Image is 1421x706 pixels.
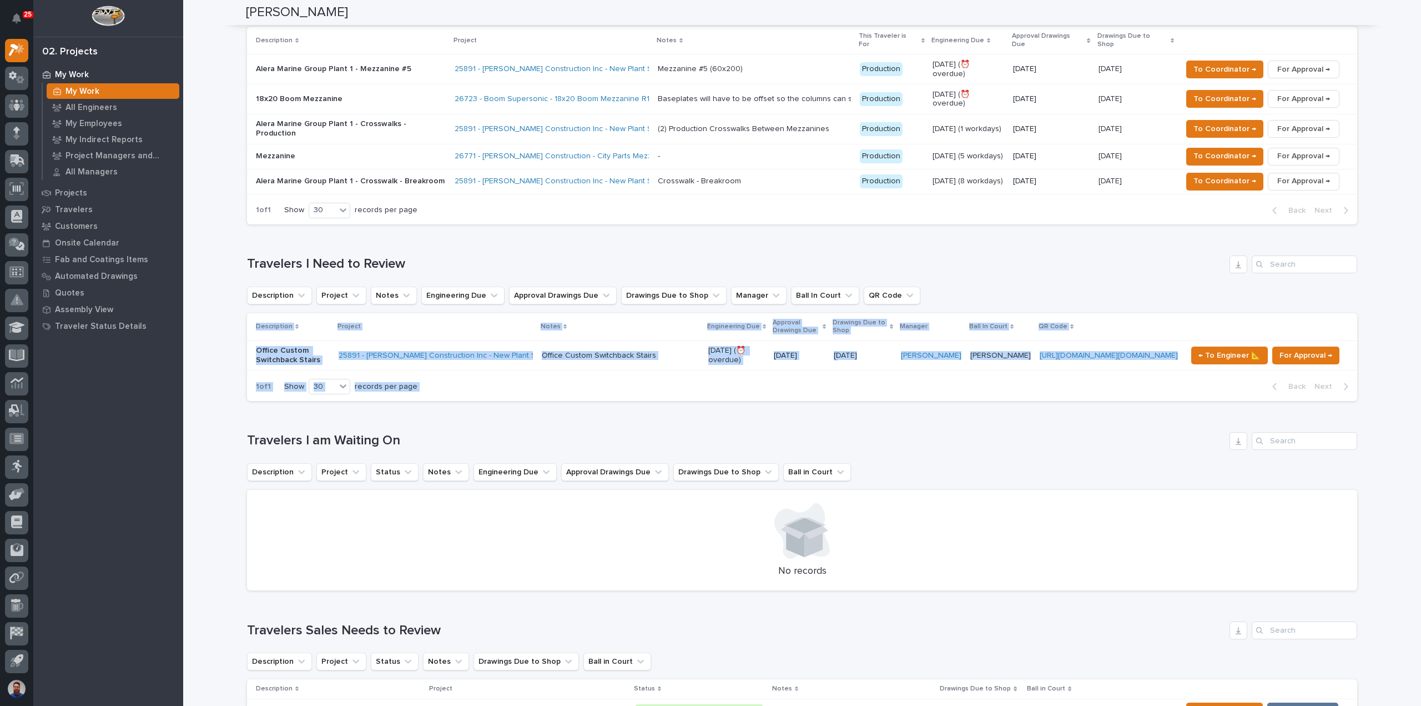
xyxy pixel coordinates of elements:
p: Description [256,683,293,695]
p: [DATE] (⏰ overdue) [933,90,1004,109]
button: Manager [731,287,787,304]
a: Fab and Coatings Items [33,251,183,268]
span: For Approval → [1277,174,1330,188]
span: For Approval → [1277,92,1330,106]
a: 25891 - [PERSON_NAME] Construction Inc - New Plant Setup - Mezzanine Project [339,351,625,360]
h1: Travelers Sales Needs to Review [247,623,1225,639]
p: 18x20 Boom Mezzanine [256,94,446,104]
button: For Approval → [1268,90,1339,108]
div: Search [1252,256,1357,273]
p: Quotes [55,288,84,298]
button: For Approval → [1268,173,1339,191]
p: records per page [355,206,417,215]
div: Office Custom Switchback Stairs [542,351,656,360]
span: To Coordinator → [1193,92,1256,106]
p: Assembly View [55,305,113,315]
span: For Approval → [1277,149,1330,163]
a: 26723 - Boom Supersonic - 18x20 Boom Mezzanine R1 [455,94,649,104]
input: Search [1252,432,1357,450]
p: [DATE] [774,351,825,360]
span: To Coordinator → [1193,122,1256,136]
p: Alera Marine Group Plant 1 - Crosswalk - Breakroom [256,177,446,186]
p: Traveler Status Details [55,322,147,332]
p: My Work [55,70,89,80]
p: My Indirect Reports [65,135,143,145]
tr: 18x20 Boom Mezzanine26723 - Boom Supersonic - 18x20 Boom Mezzanine R1 Baseplates will have to be ... [247,84,1357,114]
button: Next [1310,206,1357,216]
button: To Coordinator → [1186,120,1263,138]
a: Traveler Status Details [33,318,183,334]
button: To Coordinator → [1186,61,1263,78]
p: Project Managers and Engineers [65,151,175,161]
p: Engineering Due [707,321,760,333]
p: [DATE] [834,349,859,360]
a: Travelers [33,201,183,218]
span: Next [1314,206,1339,216]
a: Project Managers and Engineers [43,148,183,163]
div: 02. Projects [42,46,98,58]
p: [DATE] [1013,177,1090,186]
div: (2) Production Crosswalks Between Mezzanines [658,124,829,134]
div: Production [860,122,903,136]
tr: Office Custom Switchback Stairs25891 - [PERSON_NAME] Construction Inc - New Plant Setup - Mezzani... [247,341,1357,370]
button: Description [247,287,312,304]
p: Onsite Calendar [55,238,119,248]
button: Ball in Court [783,463,851,481]
button: For Approval → [1268,120,1339,138]
div: Production [860,149,903,163]
button: Next [1310,382,1357,392]
p: records per page [355,382,417,392]
input: Search [1252,622,1357,639]
button: Engineering Due [473,463,557,481]
a: Projects [33,184,183,201]
div: 30 [309,204,336,216]
a: My Indirect Reports [43,132,183,147]
a: My Work [43,83,183,99]
div: Baseplates will have to be offset so the columns can sit flush to the walls. Small (36"x36")landi... [658,94,851,104]
a: All Engineers [43,99,183,115]
button: Status [371,463,419,481]
button: Engineering Due [421,287,505,304]
p: 25 [24,11,32,18]
button: users-avatar [5,677,28,700]
p: [DATE] (⏰ overdue) [933,60,1004,79]
p: Show [284,206,304,215]
button: Description [247,463,312,481]
p: Ball In Court [969,321,1007,333]
h1: Travelers I Need to Review [247,256,1225,272]
span: To Coordinator → [1193,63,1256,76]
p: [DATE] (5 workdays) [933,152,1004,161]
button: Ball In Court [791,287,859,304]
p: Projects [55,188,87,198]
p: Description [256,34,293,47]
button: For Approval → [1268,61,1339,78]
p: [DATE] (8 workdays) [933,177,1004,186]
span: ← To Engineer 📐 [1198,349,1261,362]
tr: Alera Marine Group Plant 1 - Mezzanine #525891 - [PERSON_NAME] Construction Inc - New Plant Setup... [247,54,1357,84]
div: Production [860,92,903,106]
h1: Travelers I am Waiting On [247,433,1225,449]
span: For Approval → [1279,349,1332,362]
p: [DATE] [1013,124,1090,134]
p: Drawings Due to Shop [1097,30,1168,51]
a: [URL][DOMAIN_NAME][DOMAIN_NAME] [1040,352,1178,359]
p: [DATE] [1098,62,1124,74]
button: Description [247,653,312,670]
button: Ball in Court [583,653,651,670]
p: Notes [772,683,792,695]
p: Drawings Due to Shop [940,683,1011,695]
p: [DATE] (⏰ overdue) [708,346,765,365]
p: Alera Marine Group Plant 1 - Mezzanine #5 [256,64,446,74]
p: No records [260,565,1344,578]
p: Automated Drawings [55,272,138,282]
p: [DATE] (1 workdays) [933,124,1004,134]
p: Manager [900,321,928,333]
p: All Engineers [65,103,117,113]
p: 1 of 1 [247,197,280,224]
a: My Work [33,66,183,83]
div: Mezzanine #5 (60x200) [658,64,743,74]
button: QR Code [864,287,920,304]
button: Project [316,287,366,304]
button: Notes [423,653,469,670]
p: Show [284,382,304,392]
